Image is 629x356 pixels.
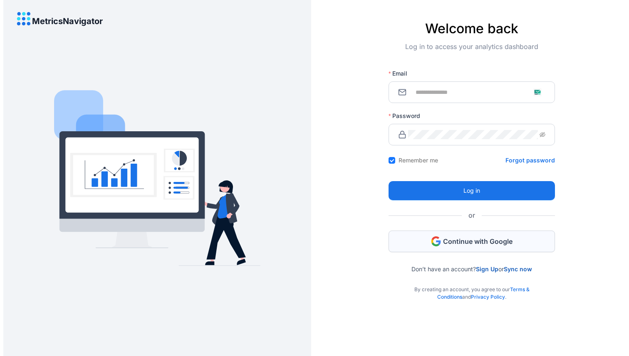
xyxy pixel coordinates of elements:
span: Remember me [395,156,441,164]
a: Privacy Policy [471,294,505,300]
h4: MetricsNavigator [32,17,103,26]
label: Email [389,69,413,78]
span: Log in [463,186,480,195]
div: By creating an account, you agree to our and . [389,273,555,301]
label: Password [389,112,426,120]
div: Don’t have an account? or [389,252,555,273]
span: Continue with Google [443,237,513,246]
span: or [462,210,482,221]
a: Forgot password [505,156,555,164]
a: Sync now [504,265,532,273]
h4: Welcome back [389,21,555,37]
span: eye-invisible [540,132,545,137]
div: Log in to access your analytics dashboard [389,42,555,65]
button: Log in [389,181,555,200]
input: Password [408,130,538,139]
input: Email [408,88,545,97]
a: Sign Up [476,265,498,273]
button: Continue with Google [389,231,555,252]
